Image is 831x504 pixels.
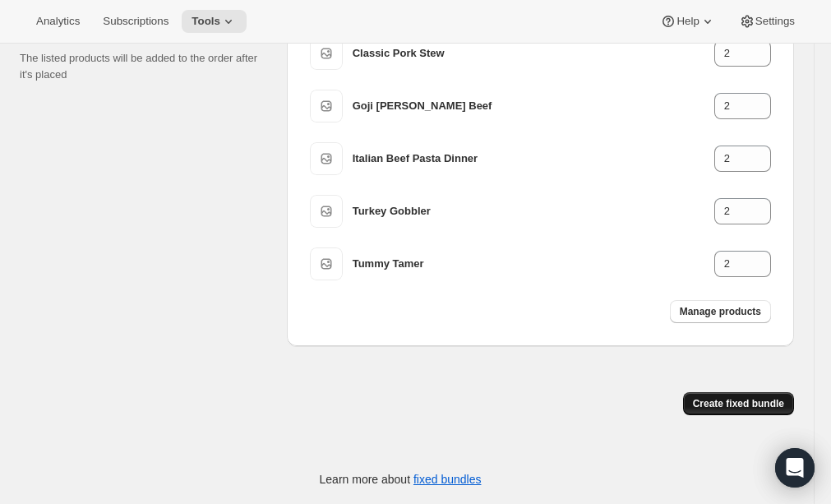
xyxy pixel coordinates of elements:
[26,10,90,33] button: Analytics
[683,392,794,415] button: Create fixed bundle
[729,10,805,33] button: Settings
[670,300,771,323] button: Manage products
[775,448,815,488] div: Open Intercom Messenger
[353,98,714,114] h3: Goji [PERSON_NAME] Beef
[755,15,795,28] span: Settings
[676,15,699,28] span: Help
[320,471,482,488] p: Learn more about
[680,305,761,318] span: Manage products
[693,397,784,410] span: Create fixed bundle
[93,10,178,33] button: Subscriptions
[353,45,714,62] h3: Classic Pork Stew
[353,203,714,220] h3: Turkey Gobbler
[353,150,714,167] h3: Italian Beef Pasta Dinner
[182,10,247,33] button: Tools
[103,15,169,28] span: Subscriptions
[20,50,261,83] p: The listed products will be added to the order after it's placed
[650,10,725,33] button: Help
[192,15,220,28] span: Tools
[353,256,714,272] h3: Tummy Tamer
[36,15,80,28] span: Analytics
[413,473,482,486] a: fixed bundles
